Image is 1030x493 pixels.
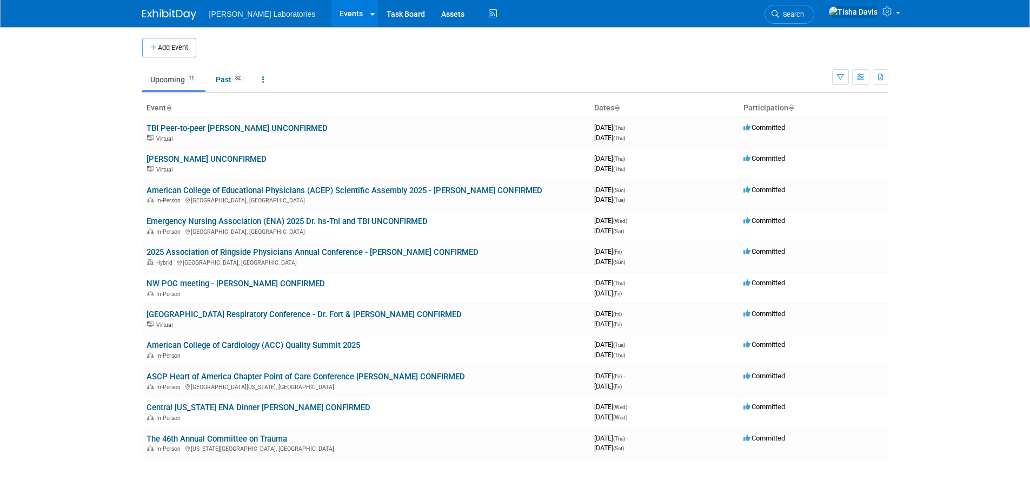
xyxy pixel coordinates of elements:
span: - [629,403,630,411]
span: (Fri) [613,384,622,390]
span: [DATE] [594,154,628,162]
span: [DATE] [594,434,628,442]
span: Committed [743,372,785,380]
span: 82 [232,74,244,82]
span: (Tue) [613,197,625,203]
span: [DATE] [594,258,625,266]
img: In-Person Event [147,384,154,389]
span: In-Person [156,384,184,391]
span: Virtual [156,166,176,173]
span: [DATE] [594,289,622,297]
img: In-Person Event [147,352,154,358]
span: (Thu) [613,125,625,131]
span: (Thu) [613,135,625,141]
span: (Sun) [613,187,625,193]
span: - [627,154,628,162]
span: (Sun) [613,259,625,265]
span: Committed [743,123,785,132]
th: Dates [590,99,739,117]
span: [DATE] [594,413,627,421]
span: [DATE] [594,340,628,349]
span: (Tue) [613,342,625,348]
span: (Fri) [613,321,622,327]
span: - [629,216,630,225]
a: Search [765,5,814,24]
span: - [623,372,625,380]
div: [GEOGRAPHIC_DATA], [GEOGRAPHIC_DATA] [147,258,586,266]
span: In-Person [156,445,184,452]
span: [DATE] [594,320,622,328]
a: The 46th Annual Committee on Trauma [147,434,287,444]
a: American College of Cardiology (ACC) Quality Summit 2025 [147,340,360,350]
span: (Fri) [613,373,622,379]
img: In-Person Event [147,415,154,420]
span: - [627,340,628,349]
img: Tisha Davis [828,6,878,18]
a: Emergency Nursing Association (ENA) 2025 Dr. hs-TnI and TBI UNCONFIRMED [147,216,428,226]
span: Committed [743,403,785,411]
span: (Fri) [613,249,622,255]
img: Virtual Event [147,135,154,141]
span: [DATE] [594,165,625,173]
img: In-Person Event [147,197,154,202]
span: - [627,123,628,132]
span: [DATE] [594,372,625,380]
span: [DATE] [594,195,625,203]
span: - [627,434,628,442]
a: Upcoming11 [142,69,205,90]
span: Committed [743,216,785,225]
a: Sort by Start Date [614,103,620,112]
div: [GEOGRAPHIC_DATA], [GEOGRAPHIC_DATA] [147,227,586,235]
span: - [623,247,625,255]
th: Event [142,99,590,117]
span: [DATE] [594,351,625,359]
span: [DATE] [594,247,625,255]
span: [DATE] [594,186,628,194]
div: [US_STATE][GEOGRAPHIC_DATA], [GEOGRAPHIC_DATA] [147,444,586,452]
span: (Fri) [613,291,622,297]
button: Add Event [142,38,196,57]
span: (Thu) [613,436,625,442]
span: (Sat) [613,228,624,234]
span: (Thu) [613,280,625,286]
span: In-Person [156,291,184,298]
img: In-Person Event [147,228,154,234]
span: (Wed) [613,218,627,224]
span: [DATE] [594,227,624,235]
a: TBI Peer-to-peer [PERSON_NAME] UNCONFIRMED [147,123,328,133]
img: Hybrid Event [147,259,154,265]
img: In-Person Event [147,445,154,451]
span: (Thu) [613,156,625,162]
span: [DATE] [594,123,628,132]
span: Committed [743,279,785,287]
span: [DATE] [594,134,625,142]
span: [DATE] [594,403,630,411]
span: In-Person [156,415,184,422]
img: Virtual Event [147,166,154,172]
span: Search [779,10,804,18]
a: Sort by Event Name [166,103,171,112]
div: [GEOGRAPHIC_DATA][US_STATE], [GEOGRAPHIC_DATA] [147,382,586,391]
span: Committed [743,340,785,349]
span: In-Person [156,352,184,359]
div: [GEOGRAPHIC_DATA], [GEOGRAPHIC_DATA] [147,195,586,204]
span: (Sat) [613,445,624,451]
span: [DATE] [594,382,622,390]
span: (Wed) [613,404,627,410]
span: - [627,279,628,287]
span: In-Person [156,197,184,204]
span: In-Person [156,228,184,235]
span: [DATE] [594,279,628,287]
span: Virtual [156,135,176,142]
img: ExhibitDay [142,9,196,20]
a: Past82 [208,69,252,90]
a: American College of Educational Physicians (ACEP) Scientific Assembly 2025 - [PERSON_NAME] CONFIRMED [147,186,542,195]
a: 2025 Association of Ringside Physicians Annual Conference - [PERSON_NAME] CONFIRMED [147,247,479,257]
span: Hybrid [156,259,176,266]
span: (Thu) [613,166,625,172]
span: Virtual [156,321,176,328]
span: (Fri) [613,311,622,317]
span: [DATE] [594,444,624,452]
span: [DATE] [594,216,630,225]
span: 11 [185,74,197,82]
